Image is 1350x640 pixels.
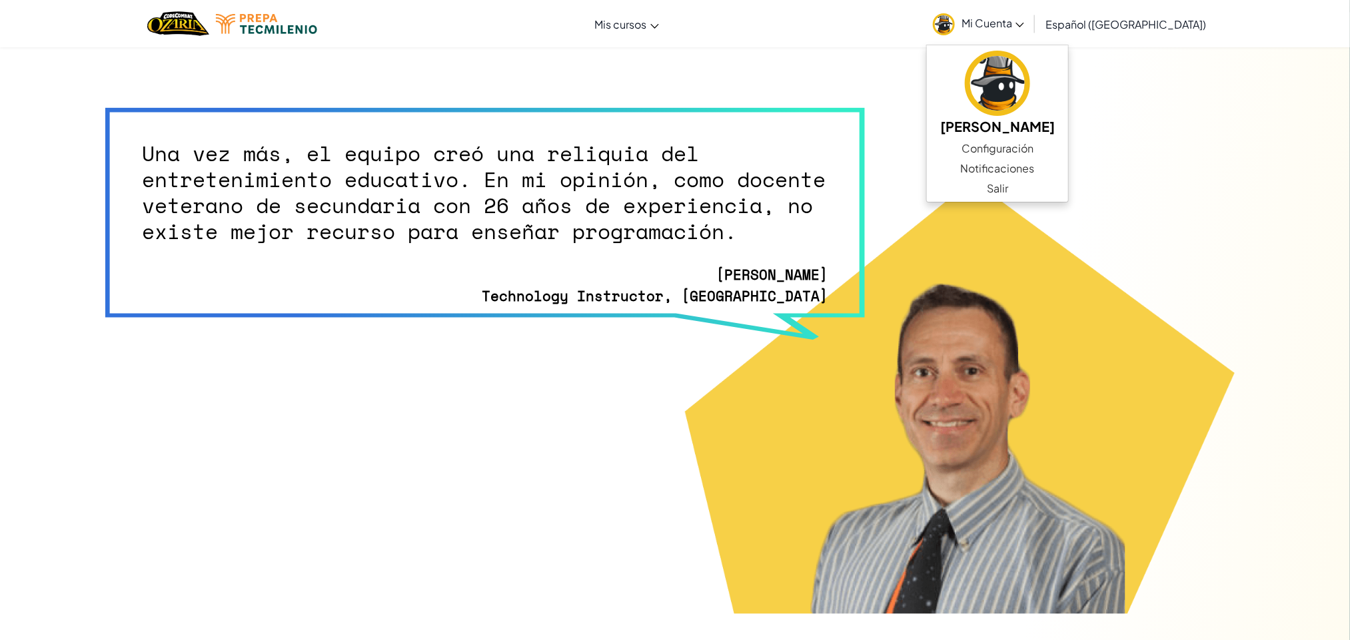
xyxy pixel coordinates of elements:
[965,51,1030,116] img: avatar
[927,139,1068,159] a: Configuración
[685,180,1235,615] img: Headshot of Technology Instructor
[927,159,1068,178] a: Notificaciones
[142,265,828,286] cite: [PERSON_NAME]
[933,13,955,35] img: avatar
[595,17,647,31] span: Mis cursos
[927,49,1068,139] a: [PERSON_NAME]
[962,16,1024,30] span: Mi Cuenta
[927,178,1068,198] a: Salir
[147,10,209,37] a: Ozaria by CodeCombat logo
[926,3,1031,45] a: Mi Cuenta
[588,6,666,42] a: Mis cursos
[961,160,1035,176] span: Notificaciones
[1039,6,1213,42] a: Español ([GEOGRAPHIC_DATA])
[216,14,317,34] img: Tecmilenio logo
[940,116,1055,137] h5: [PERSON_NAME]
[147,10,209,37] img: Home
[1045,17,1206,31] span: Español ([GEOGRAPHIC_DATA])
[142,286,828,307] cite: Technology Instructor, [GEOGRAPHIC_DATA]
[142,141,828,245] div: Una vez más, el equipo creó una reliquia del entretenimiento educativo. En mi opinión, como docen...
